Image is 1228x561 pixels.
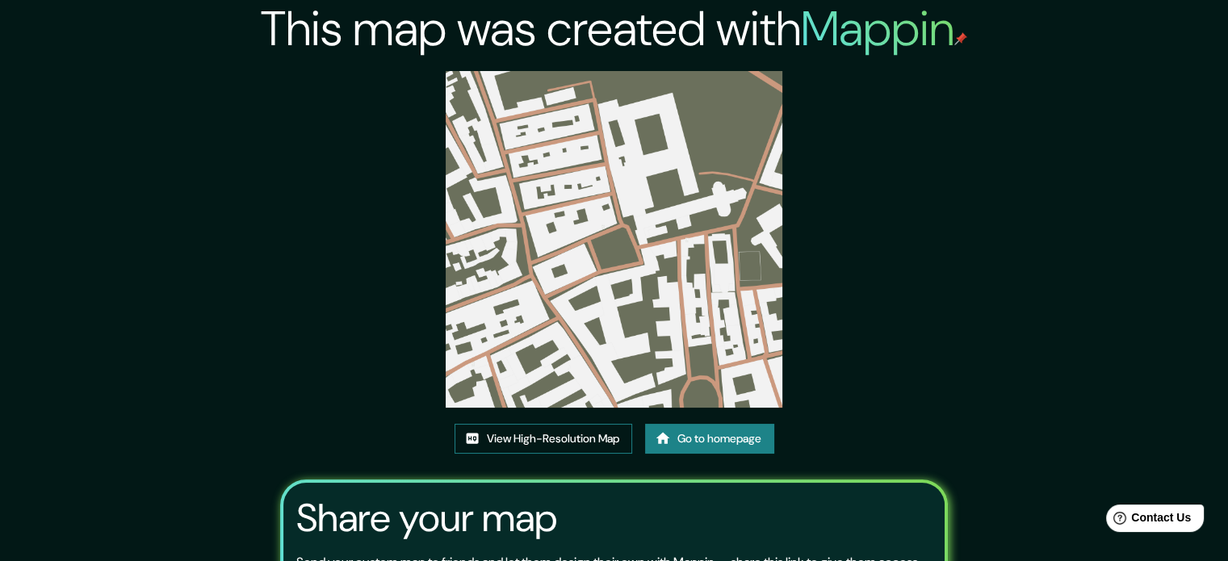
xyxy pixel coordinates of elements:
[954,32,967,45] img: mappin-pin
[1084,498,1210,543] iframe: Help widget launcher
[645,424,774,454] a: Go to homepage
[446,71,782,408] img: created-map
[296,496,557,541] h3: Share your map
[455,424,632,454] a: View High-Resolution Map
